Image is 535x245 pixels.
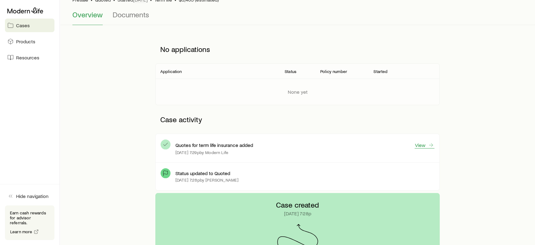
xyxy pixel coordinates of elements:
a: View [415,142,434,148]
p: [DATE] 7:28p by [PERSON_NAME] [175,178,239,183]
p: Application [160,69,182,74]
span: Overview [72,10,103,19]
div: Earn cash rewards for advisor referrals.Learn more [5,205,54,240]
p: [DATE] 7:29p by Modern Life [175,150,228,155]
p: Status [285,69,296,74]
a: Cases [5,19,54,32]
p: Case activity [155,110,440,129]
a: Products [5,35,54,48]
p: Started [373,69,387,74]
span: Documents [113,10,149,19]
p: Status updated to Quoted [175,170,230,176]
span: Learn more [10,230,32,234]
span: Cases [16,22,30,28]
p: Quotes for term life insurance added [175,142,253,148]
p: [DATE] 7:28p [284,210,311,217]
p: Case created [276,200,319,209]
a: Resources [5,51,54,64]
span: Resources [16,54,39,61]
p: None yet [288,89,308,95]
p: No applications [155,40,440,58]
p: Earn cash rewards for advisor referrals. [10,210,50,225]
button: Hide navigation [5,189,54,203]
span: Hide navigation [16,193,49,199]
span: Products [16,38,35,45]
div: Case details tabs [72,10,523,25]
p: Policy number [320,69,347,74]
